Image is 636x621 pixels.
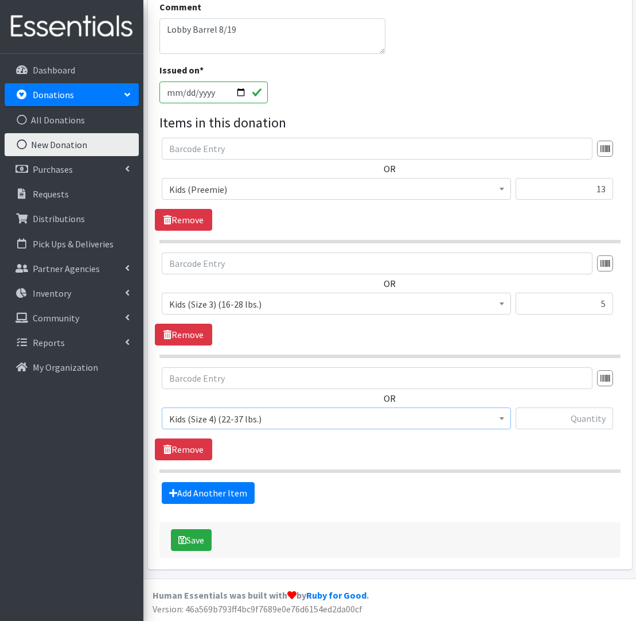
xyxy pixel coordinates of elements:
p: Reports [33,337,65,348]
a: Remove [155,324,212,346]
span: Kids (Preemie) [162,178,511,200]
input: Barcode Entry [162,253,592,274]
a: Purchases [5,158,139,181]
a: Donations [5,83,139,106]
label: OR [384,391,396,405]
a: Partner Agencies [5,257,139,280]
span: Kids (Size 3) (16-28 lbs.) [162,293,511,315]
input: Quantity [516,407,613,429]
a: Add Another Item [162,482,255,504]
a: Distributions [5,207,139,230]
p: Pick Ups & Deliveries [33,238,114,250]
input: Quantity [516,293,613,315]
p: My Organization [33,362,98,373]
p: Inventory [33,288,71,299]
p: Requests [33,188,69,200]
label: Issued on [159,63,204,77]
span: Kids (Preemie) [169,181,504,197]
img: HumanEssentials [5,7,139,46]
p: Purchases [33,164,73,175]
a: My Organization [5,356,139,379]
strong: Human Essentials was built with by . [153,589,369,601]
abbr: required [200,64,204,76]
button: Save [171,529,212,551]
a: Requests [5,183,139,205]
p: Partner Agencies [33,263,100,274]
a: All Donations [5,108,139,131]
label: OR [384,277,396,290]
span: Kids (Size 3) (16-28 lbs.) [169,296,504,312]
p: Community [33,312,79,324]
span: Kids (Size 4) (22-37 lbs.) [162,407,511,429]
input: Barcode Entry [162,138,592,160]
a: Remove [155,209,212,231]
a: Remove [155,438,212,460]
a: Ruby for Good [306,589,366,601]
legend: Items in this donation [159,112,621,133]
label: OR [384,162,396,176]
span: Kids (Size 4) (22-37 lbs.) [169,411,504,427]
span: Version: 46a569b793ff4bc9f7689e0e76d6154ed2da00cf [153,603,362,615]
input: Quantity [516,178,613,200]
a: Pick Ups & Deliveries [5,232,139,255]
p: Dashboard [33,64,75,76]
a: Reports [5,331,139,354]
a: Inventory [5,282,139,305]
a: Dashboard [5,59,139,81]
p: Distributions [33,213,85,224]
input: Barcode Entry [162,367,592,389]
a: Community [5,306,139,329]
p: Donations [33,89,74,100]
a: New Donation [5,133,139,156]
